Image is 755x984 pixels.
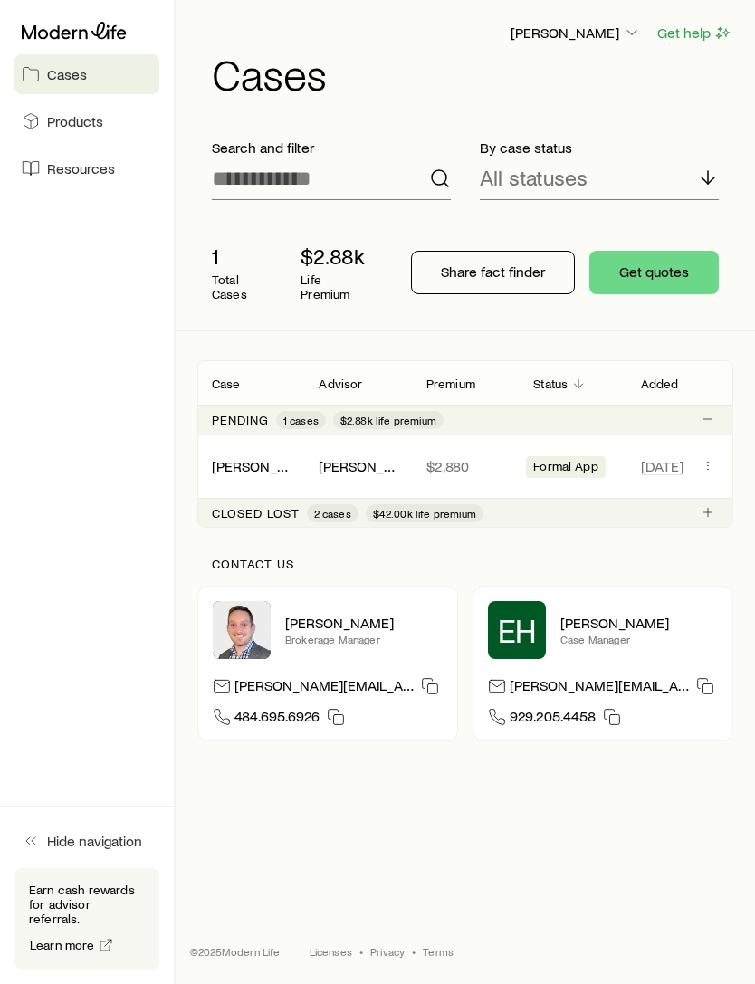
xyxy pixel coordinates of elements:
button: Get quotes [589,251,719,294]
a: Privacy [370,944,405,959]
a: Products [14,101,159,141]
span: $2.88k life premium [340,413,436,427]
span: [DATE] [641,457,683,475]
span: EH [498,612,537,648]
a: Resources [14,148,159,188]
a: Licenses [310,944,352,959]
span: Hide navigation [47,832,142,850]
span: 929.205.4458 [510,707,596,731]
p: Status [533,377,568,391]
p: © 2025 Modern Life [190,944,281,959]
span: 2 cases [314,506,351,521]
p: Case [212,377,241,391]
p: Total Cases [212,272,272,301]
span: Learn more [30,939,95,951]
div: [PERSON_NAME] [319,457,397,476]
span: Cases [47,65,87,83]
p: Case Manager [560,632,718,646]
p: $2,880 [426,457,504,475]
p: Life Premium [301,272,368,301]
a: [PERSON_NAME] [212,457,320,474]
div: Earn cash rewards for advisor referrals.Learn more [14,868,159,970]
p: Pending [212,413,269,427]
a: Terms [423,944,454,959]
p: Premium [426,377,475,391]
button: Share fact finder [411,251,575,294]
span: Products [47,112,103,130]
button: [PERSON_NAME] [510,23,642,44]
span: • [412,944,416,959]
span: 1 cases [283,413,319,427]
p: 1 [212,244,272,269]
p: Advisor [319,377,362,391]
h1: Cases [212,52,733,95]
p: Search and filter [212,139,451,157]
span: $42.00k life premium [373,506,476,521]
p: Share fact finder [441,263,545,281]
p: By case status [480,139,719,157]
button: Get help [656,23,733,43]
a: Cases [14,54,159,94]
div: Client cases [197,360,733,528]
span: • [359,944,363,959]
p: All statuses [480,165,588,190]
p: Brokerage Manager [285,632,443,646]
button: Hide navigation [14,821,159,861]
p: Earn cash rewards for advisor referrals. [29,883,145,926]
p: [PERSON_NAME] [511,24,641,42]
span: 484.695.6926 [234,707,320,731]
p: Contact us [212,557,719,571]
p: [PERSON_NAME] [285,614,443,632]
p: [PERSON_NAME][EMAIL_ADDRESS][DOMAIN_NAME] [510,676,689,701]
p: [PERSON_NAME] [560,614,718,632]
p: Added [641,377,679,391]
p: Closed lost [212,506,300,521]
p: [PERSON_NAME][EMAIL_ADDRESS][DOMAIN_NAME] [234,676,414,701]
span: Resources [47,159,115,177]
div: [PERSON_NAME] [212,457,290,476]
img: Brandon Parry [213,601,271,659]
p: $2.88k [301,244,368,269]
span: Formal App [533,459,598,478]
